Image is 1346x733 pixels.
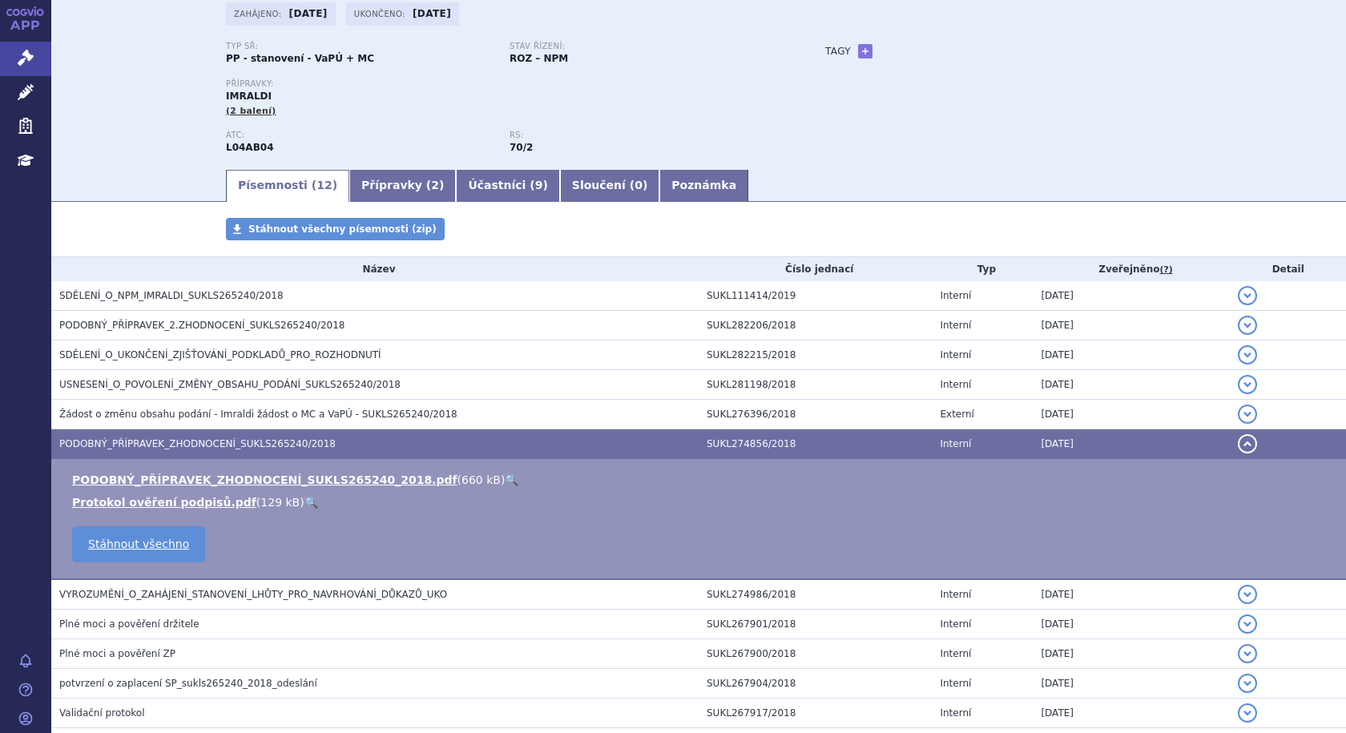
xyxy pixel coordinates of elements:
[226,142,273,153] strong: ADALIMUMAB
[226,170,349,202] a: Písemnosti (12)
[226,79,793,89] p: Přípravky:
[1160,264,1173,276] abbr: (?)
[1238,405,1257,424] button: detail
[59,438,336,449] span: PODOBNÝ_PŘÍPRAVEK_ZHODNOCENÍ_SUKLS265240/2018
[431,179,439,191] span: 2
[940,678,971,689] span: Interní
[1033,610,1230,639] td: [DATE]
[940,707,971,719] span: Interní
[59,349,381,360] span: SDĚLENÍ_O_UKONČENÍ_ZJIŠŤOVÁNÍ_PODKLADŮ_PRO_ROZHODNUTÍ
[510,131,777,140] p: RS:
[1033,669,1230,699] td: [DATE]
[1238,316,1257,335] button: detail
[1033,699,1230,728] td: [DATE]
[699,429,932,459] td: SUKL274856/2018
[510,42,777,51] p: Stav řízení:
[349,170,456,202] a: Přípravky (2)
[59,379,401,390] span: USNESENÍ_O_POVOLENÍ_ZMĚNY_OBSAHU_PODÁNÍ_SUKLS265240/2018
[560,170,659,202] a: Sloučení (0)
[1238,286,1257,305] button: detail
[940,349,971,360] span: Interní
[940,320,971,331] span: Interní
[699,311,932,340] td: SUKL282206/2018
[699,281,932,311] td: SUKL111414/2019
[248,224,437,235] span: Stáhnout všechny písemnosti (zip)
[940,409,973,420] span: Externí
[940,438,971,449] span: Interní
[510,53,568,64] strong: ROZ – NPM
[1033,281,1230,311] td: [DATE]
[226,91,272,102] span: IMRALDI
[1238,674,1257,693] button: detail
[940,618,971,630] span: Interní
[858,44,872,58] a: +
[940,379,971,390] span: Interní
[59,409,457,420] span: Žádost o změnu obsahu podání - Imraldi žádost o MC a VaPÚ - SUKLS265240/2018
[505,473,518,486] a: 🔍
[1033,579,1230,610] td: [DATE]
[1238,345,1257,364] button: detail
[1033,311,1230,340] td: [DATE]
[234,7,284,20] span: Zahájeno:
[59,320,345,331] span: PODOBNÝ_PŘÍPRAVEK_2.ZHODNOCENÍ_SUKLS265240/2018
[699,257,932,281] th: Číslo jednací
[72,494,1330,510] li: ( )
[635,179,643,191] span: 0
[510,142,533,153] strong: imunosupresiva - biologická léčiva k terapii revmatických, kožních nebo střevních onemocnění, par...
[316,179,332,191] span: 12
[354,7,409,20] span: Ukončeno:
[699,669,932,699] td: SUKL267904/2018
[304,496,318,509] a: 🔍
[699,370,932,400] td: SUKL281198/2018
[461,473,501,486] span: 660 kB
[260,496,300,509] span: 129 kB
[940,589,971,600] span: Interní
[1230,257,1346,281] th: Detail
[413,8,451,19] strong: [DATE]
[51,257,699,281] th: Název
[659,170,748,202] a: Poznámka
[59,678,317,689] span: potvrzení o zaplacení SP_sukls265240_2018_odeslání
[699,639,932,669] td: SUKL267900/2018
[226,42,494,51] p: Typ SŘ:
[699,699,932,728] td: SUKL267917/2018
[226,131,494,140] p: ATC:
[825,42,851,61] h3: Tagy
[1238,703,1257,723] button: detail
[1033,340,1230,370] td: [DATE]
[940,648,971,659] span: Interní
[1033,639,1230,669] td: [DATE]
[1238,614,1257,634] button: detail
[1033,400,1230,429] td: [DATE]
[456,170,559,202] a: Účastníci (9)
[1033,257,1230,281] th: Zveřejněno
[932,257,1033,281] th: Typ
[1033,429,1230,459] td: [DATE]
[59,648,175,659] span: Plné moci a pověření ZP
[72,473,457,486] a: PODOBNÝ_PŘÍPRAVEK_ZHODNOCENÍ_SUKLS265240_2018.pdf
[72,496,256,509] a: Protokol ověření podpisů.pdf
[1033,370,1230,400] td: [DATE]
[59,707,145,719] span: Validační protokol
[59,589,447,600] span: VYROZUMĚNÍ_O_ZAHÁJENÍ_STANOVENÍ_LHŮTY_PRO_NAVRHOVÁNÍ_DŮKAZŮ_UKO
[1238,434,1257,453] button: detail
[59,290,284,301] span: SDĚLENÍ_O_NPM_IMRALDI_SUKLS265240/2018
[940,290,971,301] span: Interní
[1238,644,1257,663] button: detail
[1238,375,1257,394] button: detail
[535,179,543,191] span: 9
[699,579,932,610] td: SUKL274986/2018
[699,610,932,639] td: SUKL267901/2018
[699,340,932,370] td: SUKL282215/2018
[1238,585,1257,604] button: detail
[72,472,1330,488] li: ( )
[699,400,932,429] td: SUKL276396/2018
[289,8,328,19] strong: [DATE]
[226,106,276,116] span: (2 balení)
[72,526,205,562] a: Stáhnout všechno
[59,618,199,630] span: Plné moci a pověření držitele
[226,218,445,240] a: Stáhnout všechny písemnosti (zip)
[226,53,374,64] strong: PP - stanovení - VaPÚ + MC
